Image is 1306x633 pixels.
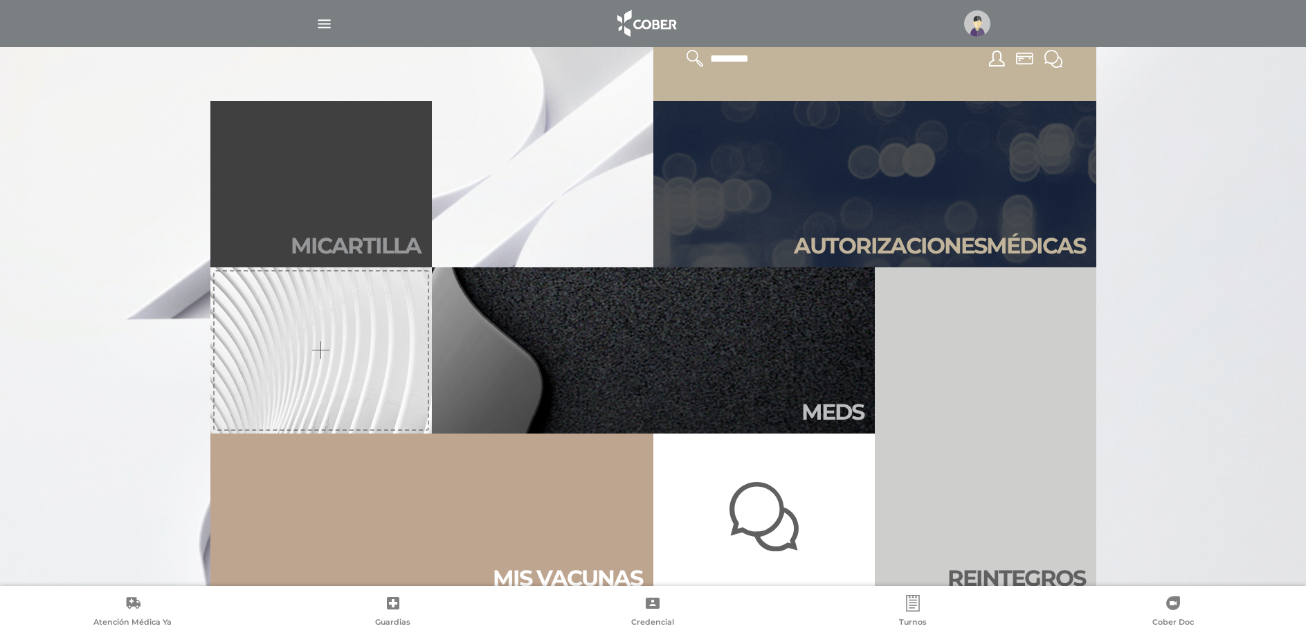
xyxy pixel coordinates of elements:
[493,565,642,591] h2: Mis vacu nas
[947,565,1085,591] h2: Rein te gros
[794,233,1085,259] h2: Autori zaciones médicas
[263,595,523,630] a: Guardias
[610,7,682,40] img: logo_cober_home-white.png
[316,15,333,33] img: Cober_menu-lines-white.svg
[964,10,990,37] img: profile-placeholder.svg
[375,617,410,630] span: Guardias
[93,617,172,630] span: Atención Médica Ya
[631,617,674,630] span: Credencial
[3,595,263,630] a: Atención Médica Ya
[210,434,653,600] a: Mis vacunas
[1043,595,1303,630] a: Cober Doc
[801,399,864,425] h2: Meds
[291,233,421,259] h2: Mi car tilla
[899,617,927,630] span: Turnos
[432,267,875,434] a: Meds
[210,101,432,267] a: Micartilla
[653,101,1096,267] a: Autorizacionesmédicas
[875,267,1096,600] a: Reintegros
[523,595,783,630] a: Credencial
[783,595,1043,630] a: Turnos
[1152,617,1194,630] span: Cober Doc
